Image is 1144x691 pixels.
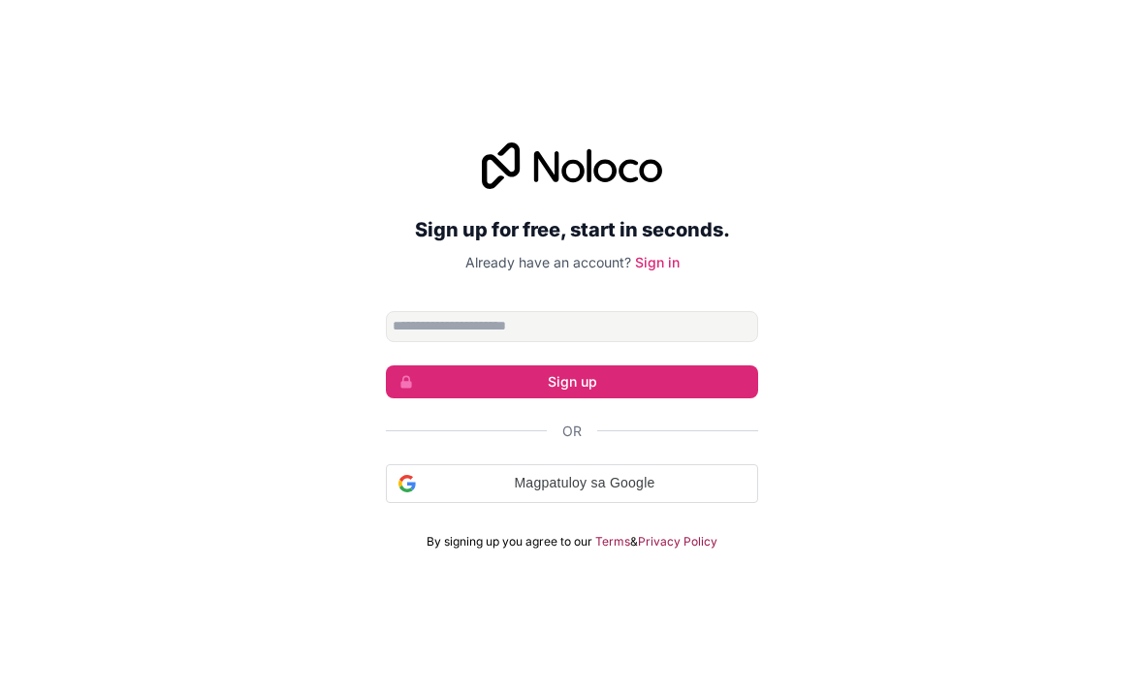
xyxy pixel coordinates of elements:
span: By signing up you agree to our [427,534,592,550]
button: Sign up [386,365,758,398]
span: Magpatuloy sa Google [424,473,746,493]
span: Already have an account? [465,254,631,270]
a: Terms [595,534,630,550]
h2: Sign up for free, start in seconds. [386,212,758,247]
div: Magpatuloy sa Google [386,464,758,503]
input: Email address [386,311,758,342]
a: Privacy Policy [638,534,717,550]
span: & [630,534,638,550]
a: Sign in [635,254,680,270]
span: Or [562,422,582,441]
